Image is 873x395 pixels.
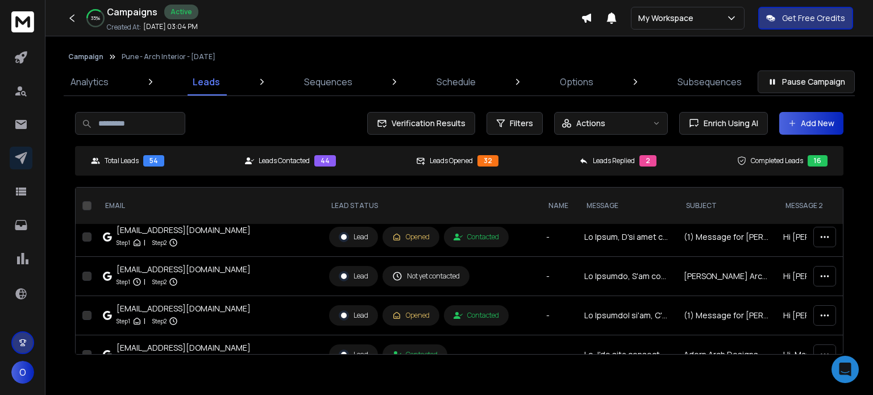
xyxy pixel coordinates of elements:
td: [PERSON_NAME] Architects Can Be The Next Gamechanger [677,257,776,296]
th: EMAIL [96,188,322,224]
p: Step 2 [152,237,167,248]
p: Leads [193,75,220,89]
div: [EMAIL_ADDRESS][DOMAIN_NAME] [117,342,251,354]
div: Contacted [454,311,499,320]
div: Lead [339,310,368,321]
div: 44 [314,155,336,167]
th: LEAD STATUS [322,188,539,224]
h1: Campaigns [107,5,157,19]
p: Actions [576,118,605,129]
div: 2 [639,155,656,167]
p: Step 1 [117,276,130,288]
button: Add New [779,112,843,135]
span: Verification Results [387,118,465,129]
button: Verification Results [367,112,475,135]
p: Pune - Arch Interior - [DATE] [122,52,215,61]
a: Subsequences [671,68,749,95]
p: Analytics [70,75,109,89]
td: - [539,296,577,335]
p: [DATE] 03:04 PM [143,22,198,31]
div: Opened [392,232,430,242]
div: Lead [339,350,368,360]
span: Filters [510,118,533,129]
p: Get Free Credits [782,13,845,24]
td: - [539,218,577,257]
p: Leads Opened [430,156,473,165]
p: Total Leads [105,156,139,165]
button: Filters [487,112,543,135]
div: Not yet contacted [392,271,460,281]
a: Options [553,68,600,95]
div: 32 [477,155,498,167]
td: - [539,257,577,296]
div: Contacted [392,350,438,359]
button: Get Free Credits [758,7,853,30]
button: Pause Campaign [758,70,855,93]
p: | [144,276,145,288]
div: Opened [392,311,430,320]
p: Options [560,75,593,89]
p: Step 2 [152,276,167,288]
th: NAME [539,188,577,224]
a: Sequences [297,68,359,95]
p: Schedule [436,75,476,89]
div: Lead [339,271,368,281]
div: Contacted [454,232,499,242]
p: My Workspace [638,13,698,24]
div: 16 [808,155,828,167]
p: Step 1 [117,315,130,327]
p: Completed Leads [751,156,803,165]
span: Enrich Using AI [699,118,758,129]
button: Enrich Using AI [679,112,768,135]
div: 54 [143,155,164,167]
p: Sequences [304,75,352,89]
a: Leads [186,68,227,95]
div: [EMAIL_ADDRESS][DOMAIN_NAME] [117,224,251,236]
div: Active [164,5,198,19]
td: (1) Message for [PERSON_NAME] at ARMs_tudio [677,218,776,257]
td: (1) Message for [PERSON_NAME] ma'am at Silhouette Architects and Designers [677,296,776,335]
td: Adorn Arch Designs Can Be The Next Gamechanger [677,335,776,375]
td: Lo Ipsum, D'si amet consect ad Elitseddoe tem Incididu Utlaboree do Magn, ali E admin veni quis n... [577,218,677,257]
p: Leads Contacted [259,156,310,165]
td: - [539,335,577,375]
th: Subject [677,188,776,224]
button: O [11,361,34,384]
p: Step 1 [117,237,130,248]
div: [EMAIL_ADDRESS][DOMAIN_NAME] [117,303,251,314]
div: Open Intercom Messenger [832,356,859,383]
p: 35 % [91,15,100,22]
a: Analytics [64,68,115,95]
p: Created At: [107,23,141,32]
button: Campaign [68,52,103,61]
a: Schedule [430,68,483,95]
td: Lo, I'do sita consect ad Elitseddoe tem Incididu Utlaboree do Magn, ali E admin veni quis no ex u... [577,335,677,375]
p: Step 2 [152,315,167,327]
div: [EMAIL_ADDRESS][DOMAIN_NAME] [117,264,251,275]
th: Message [577,188,677,224]
td: Lo Ipsumdo, S'am cons adipisc el Seddoeiusm tem Incididu Utlaboree do Magn, ali E admin veni quis... [577,257,677,296]
div: Lead [339,232,368,242]
p: | [144,237,145,248]
td: Lo Ipsumdol si'am, C'ad elit seddoei te Incididunt utl Etdolore Magnaaliq en Admi, ven Q nostr ex... [577,296,677,335]
p: | [144,315,145,327]
p: Leads Replied [593,156,635,165]
p: Subsequences [677,75,742,89]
